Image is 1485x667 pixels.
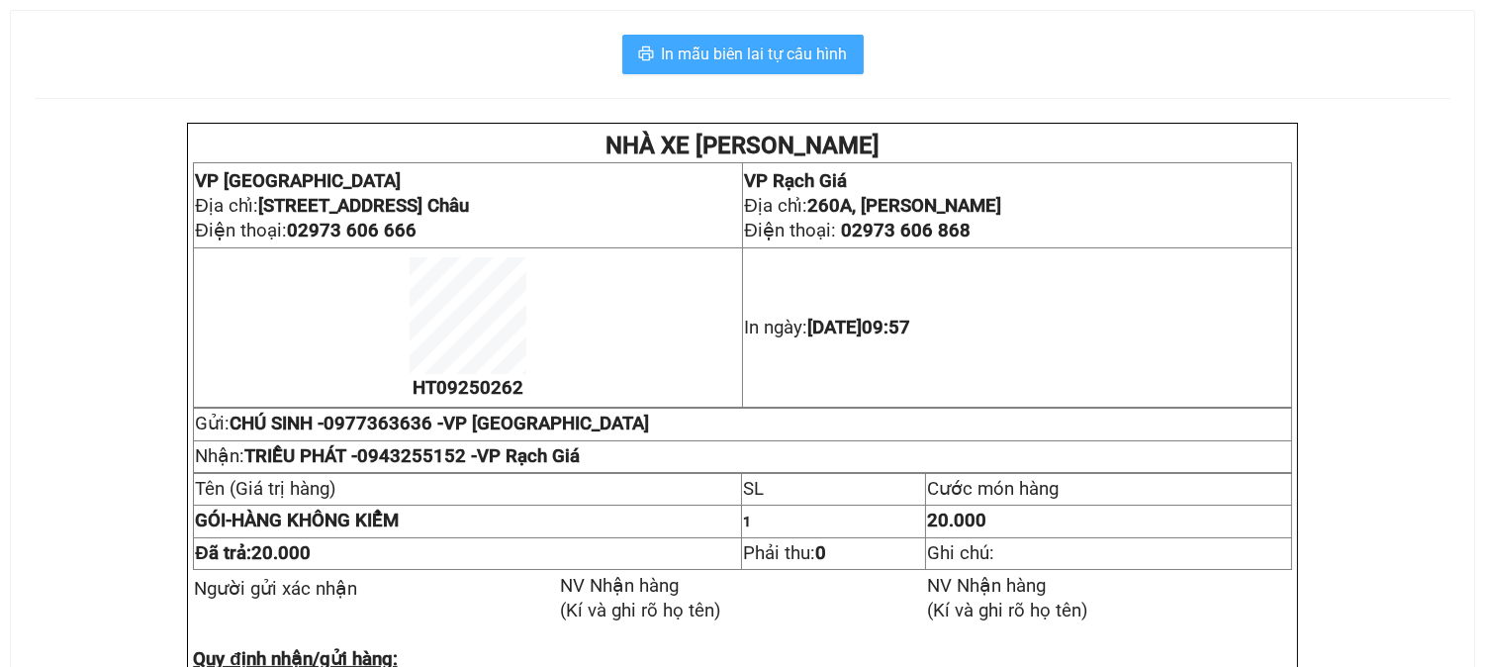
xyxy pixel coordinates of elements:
[230,413,649,434] span: CHÚ SINH -
[744,170,847,192] span: VP Rạch Giá
[927,600,1088,621] span: (Kí và ghi rõ họ tên)
[443,413,649,434] span: VP [GEOGRAPHIC_DATA]
[743,542,826,564] span: Phải thu:
[622,35,864,74] button: printerIn mẫu biên lai tự cấu hình
[195,478,336,500] span: Tên (Giá trị hàng)
[560,575,679,597] span: NV Nhận hàng
[560,600,721,621] span: (Kí và ghi rõ họ tên)
[258,195,469,217] strong: [STREET_ADDRESS] Châu
[638,46,654,64] span: printer
[927,478,1059,500] span: Cước món hàng
[413,377,523,399] span: HT09250262
[807,195,1001,217] strong: 260A, [PERSON_NAME]
[927,575,1046,597] span: NV Nhận hàng
[815,542,826,564] strong: 0
[862,317,910,338] span: 09:57
[195,510,226,531] span: GÓI
[244,445,580,467] span: TRIỀU PHÁT -
[195,510,232,531] span: -
[195,542,310,564] span: Đã trả:
[195,195,468,217] span: Địa chỉ:
[195,170,401,192] span: VP [GEOGRAPHIC_DATA]
[744,195,1000,217] span: Địa chỉ:
[662,42,848,66] span: In mẫu biên lai tự cấu hình
[743,478,764,500] span: SL
[605,132,880,159] strong: NHÀ XE [PERSON_NAME]
[287,220,417,241] span: 02973 606 666
[744,317,910,338] span: In ngày:
[744,220,970,241] span: Điện thoại:
[195,413,649,434] span: Gửi:
[251,542,311,564] span: 20.000
[477,445,580,467] span: VP Rạch Giá
[807,317,910,338] span: [DATE]
[324,413,649,434] span: 0977363636 -
[927,542,994,564] span: Ghi chú:
[841,220,971,241] span: 02973 606 868
[195,510,399,531] strong: HÀNG KHÔNG KIỂM
[743,514,751,529] span: 1
[194,578,357,600] span: Người gửi xác nhận
[195,445,580,467] span: Nhận:
[357,445,580,467] span: 0943255152 -
[195,220,416,241] span: Điện thoại:
[927,510,986,531] span: 20.000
